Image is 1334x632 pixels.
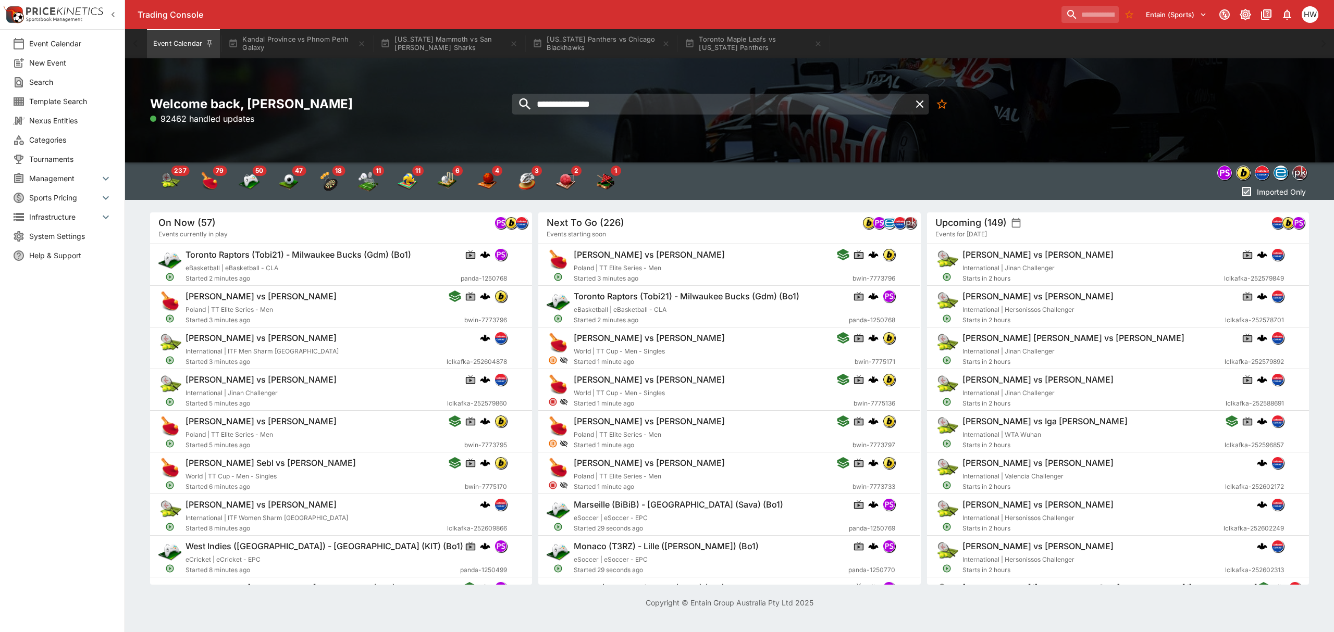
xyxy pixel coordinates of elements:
[574,583,725,593] h6: Napoli (Schabson) - Inter (Ostat) (Bo1)
[1272,415,1283,427] img: lclkafka.png
[476,171,497,192] div: Basketball
[452,166,463,176] span: 6
[495,332,507,344] div: lclkafka
[158,217,216,229] h5: On Now (57)
[1272,374,1283,385] img: lclkafka.png
[935,229,987,239] span: Events for [DATE]
[480,333,490,343] img: logo-cerberus.svg
[853,482,895,492] span: bwin-7773733
[397,171,418,192] img: volleyball
[595,171,616,192] img: snooker
[853,273,895,284] span: bwin-7773796
[495,499,507,510] img: lclkafka.png
[186,264,278,272] span: eBasketball | eBasketball - CLA
[574,347,665,355] span: World | TT Cup - Men - Singles
[962,306,1074,313] span: International | Hersonissos Challenger
[1237,166,1250,180] img: bwin.png
[555,171,576,192] img: handball
[905,217,916,229] img: pricekinetics.png
[935,248,958,271] img: tennis.png
[186,416,337,427] h6: [PERSON_NAME] vs [PERSON_NAME]
[962,583,1257,593] h6: [PERSON_NAME]/[PERSON_NAME] vs [PERSON_NAME]/[PERSON_NAME]
[678,29,829,58] button: Toronto Maple Leafs vs [US_STATE] Panthers
[476,171,497,192] img: basketball
[480,416,490,426] img: logo-cerberus.svg
[1272,332,1283,344] img: lclkafka.png
[868,249,879,260] img: logo-cerberus.svg
[460,565,507,575] span: panda-1250499
[1302,6,1318,23] div: Harrison Walker
[186,458,356,469] h6: [PERSON_NAME] Sebl vs [PERSON_NAME]
[1257,291,1267,301] div: cerberus
[1272,457,1283,469] img: lclkafka.png
[147,29,220,58] button: Event Calendar
[931,94,952,115] button: No Bookmarks
[849,315,895,325] span: panda-1250768
[515,217,528,229] div: lclkafka
[555,171,576,192] div: Handball
[29,134,112,145] span: Categories
[547,498,570,521] img: esports.png
[158,229,228,239] span: Events currently in play
[138,9,1057,20] div: Trading Console
[213,166,227,176] span: 79
[547,290,570,313] img: esports.png
[165,272,175,282] svg: Open
[962,374,1114,385] h6: [PERSON_NAME] vs [PERSON_NAME]
[495,217,507,229] img: pandascore.png
[883,217,896,229] div: betradar
[868,541,879,551] img: logo-cerberus.svg
[883,499,895,510] img: pandascore.png
[574,389,665,397] span: World | TT Cup - Men - Singles
[962,458,1114,469] h6: [PERSON_NAME] vs [PERSON_NAME]
[962,273,1224,284] span: Starts in 2 hours
[437,171,458,192] div: Cricket
[853,440,895,450] span: bwin-7773797
[158,415,181,438] img: table_tennis.png
[480,374,490,385] img: logo-cerberus.svg
[574,249,725,260] h6: [PERSON_NAME] vs [PERSON_NAME]
[26,17,82,22] img: Sportsbook Management
[574,374,725,385] h6: [PERSON_NAME] vs [PERSON_NAME]
[849,523,895,534] span: panda-1250769
[505,217,517,229] img: bwin.png
[1272,499,1283,510] img: lclkafka.png
[480,541,490,551] img: logo-cerberus.svg
[1224,523,1284,534] span: lclkafka-252602249
[1226,398,1284,409] span: lclkafka-252588691
[186,249,411,260] h6: Toronto Raptors (Tobi21) - Milwaukee Bucks (Gdm) (Bo1)
[318,171,339,192] img: darts
[873,217,885,229] img: pandascore.png
[868,458,879,468] img: logo-cerberus.svg
[29,115,112,126] span: Nexus Entities
[854,398,895,409] span: bwin-7775136
[547,229,606,239] span: Events starting soon
[883,540,895,552] img: pandascore.png
[480,249,490,260] div: cerberus
[1061,6,1119,23] input: search
[532,166,542,176] span: 3
[1225,315,1284,325] span: lclkafka-252578701
[942,356,952,365] svg: Open
[848,565,895,575] span: panda-1250770
[495,248,507,261] div: pandascore
[862,217,875,229] div: bwin
[884,217,895,229] img: betradar.png
[165,356,175,365] svg: Open
[495,582,507,593] img: pandascore.png
[935,373,958,396] img: tennis.png
[560,356,568,364] svg: Hidden
[495,217,507,229] div: pandascore
[935,498,958,521] img: tennis.png
[158,582,181,604] img: esports.png
[495,290,507,302] img: bwin.png
[158,457,181,479] img: table_tennis.png
[868,374,879,385] div: cerberus
[480,583,490,593] img: logo-cerberus.svg
[868,291,879,301] div: cerberus
[883,582,895,593] img: pandascore.png
[158,540,181,563] img: esports.png
[1257,186,1306,197] p: Imported Only
[318,171,339,192] div: Darts
[1225,440,1284,450] span: lclkafka-252596857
